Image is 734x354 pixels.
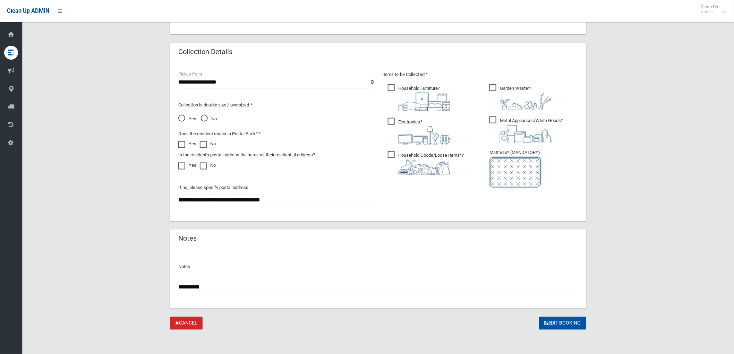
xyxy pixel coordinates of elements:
[178,161,196,170] label: Yes
[698,4,725,15] span: Clean Up
[170,317,203,330] a: Cancel
[701,9,718,15] small: Admin
[489,150,578,188] span: Mattress* (MANDATORY)
[398,119,450,145] i: ?
[489,157,541,188] img: e7408bece873d2c1783593a074e5cb2f.png
[178,115,196,123] span: Yes
[200,161,216,170] label: No
[178,140,196,148] label: Yes
[178,183,248,192] label: If no, please specify postal address
[178,151,315,159] label: Is the resident's postal address the same as their residential address?
[388,151,464,175] span: Household Goods/Loose Items*
[178,101,374,109] p: Collection is double size / oversized *
[398,153,464,175] i: ?
[170,45,241,59] header: Collection Details
[398,93,450,111] img: aa9efdbe659d29b613fca23ba79d85cb.png
[489,84,552,110] span: Garden Waste*
[500,93,552,110] img: 4fd8a5c772b2c999c83690221e5242e0.png
[382,70,578,79] p: Items to be Collected *
[398,126,450,145] img: 394712a680b73dbc3d2a6a3a7ffe5a07.png
[178,263,578,271] p: Notes
[500,86,552,110] i: ?
[201,115,217,123] span: No
[398,86,450,111] i: ?
[500,118,563,143] i: ?
[489,116,563,143] span: Metal Appliances/White Goods
[200,140,216,148] label: No
[170,232,205,245] header: Notes
[539,317,586,330] button: Edit Booking
[178,130,261,138] label: Does the resident require a Postal Pack? *
[500,125,552,143] img: 36c1b0289cb1767239cdd3de9e694f19.png
[388,84,450,111] span: Household Furniture
[388,118,450,145] span: Electronics
[7,8,49,14] span: Clean Up ADMIN
[398,159,450,175] img: b13cc3517677393f34c0a387616ef184.png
